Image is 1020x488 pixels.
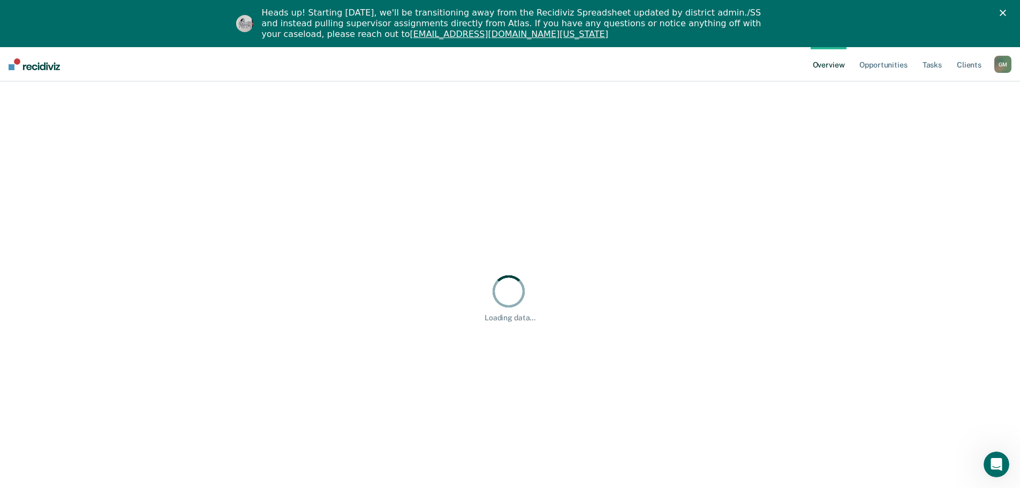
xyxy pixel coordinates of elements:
[994,56,1011,73] button: GM
[262,7,767,40] div: Heads up! Starting [DATE], we'll be transitioning away from the Recidiviz Spreadsheet updated by ...
[485,313,535,322] div: Loading data...
[994,56,1011,73] div: G M
[920,47,944,81] a: Tasks
[410,29,608,39] a: [EMAIL_ADDRESS][DOMAIN_NAME][US_STATE]
[1000,10,1010,16] div: Close
[857,47,909,81] a: Opportunities
[811,47,847,81] a: Overview
[9,58,60,70] img: Recidiviz
[955,47,984,81] a: Clients
[984,452,1009,477] iframe: Intercom live chat
[236,15,253,32] img: Profile image for Kim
